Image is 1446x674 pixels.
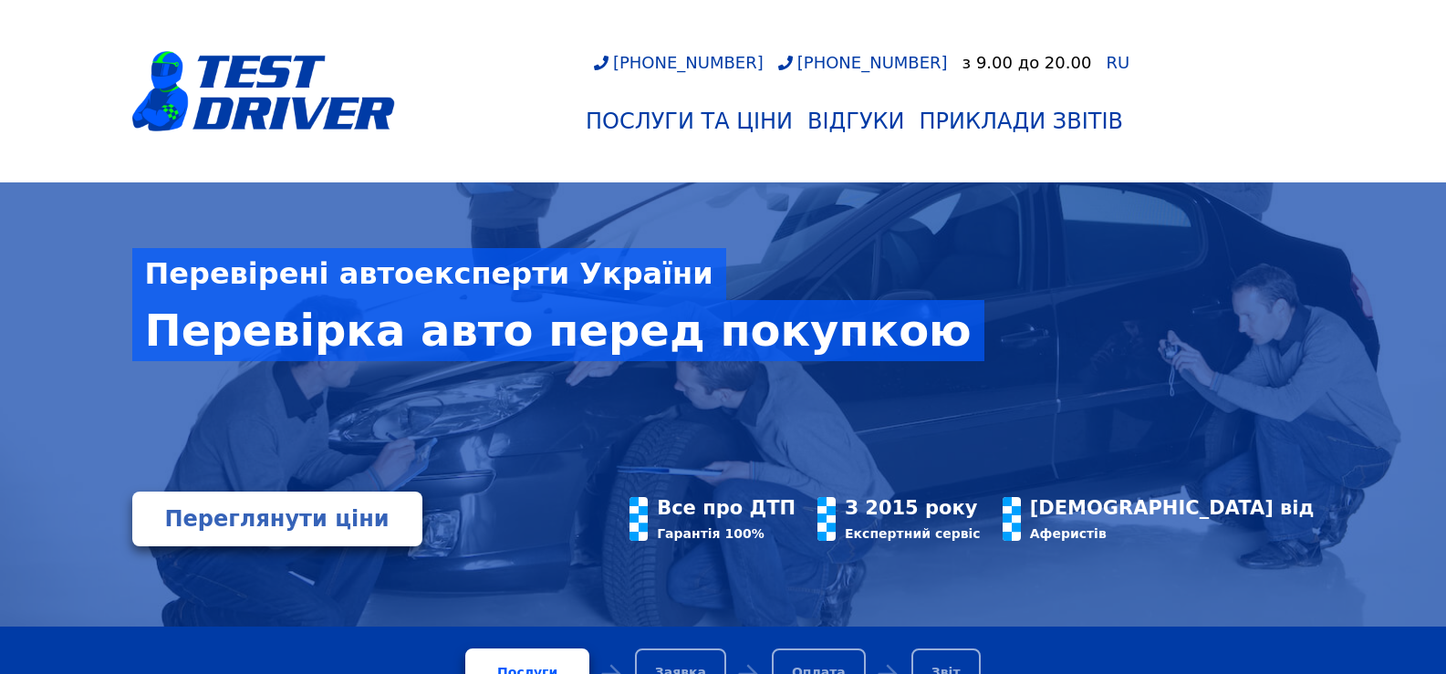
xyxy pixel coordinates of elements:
a: [PHONE_NUMBER] [778,53,948,72]
div: Все про ДТП [657,497,796,519]
a: Відгуки [800,101,912,141]
a: RU [1106,55,1129,71]
img: logotype@3x [132,51,395,131]
div: Відгуки [807,109,905,134]
a: Приклади звітів [912,101,1130,141]
a: Переглянути ціни [132,492,422,546]
a: logotype@3x [132,7,395,175]
div: Приклади звітів [920,109,1123,134]
div: Перевірка авто перед покупкою [132,300,984,360]
div: Аферистів [1030,526,1315,541]
div: З 2015 року [845,497,981,519]
div: з 9.00 до 20.00 [962,53,1092,72]
div: Послуги та Ціни [586,109,793,134]
span: RU [1106,53,1129,72]
div: Перевірені автоексперти України [132,248,726,300]
a: [PHONE_NUMBER] [594,53,764,72]
a: Послуги та Ціни [578,101,800,141]
div: Експертний сервіс [845,526,981,541]
div: [DEMOGRAPHIC_DATA] від [1030,497,1315,519]
div: Гарантія 100% [657,526,796,541]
